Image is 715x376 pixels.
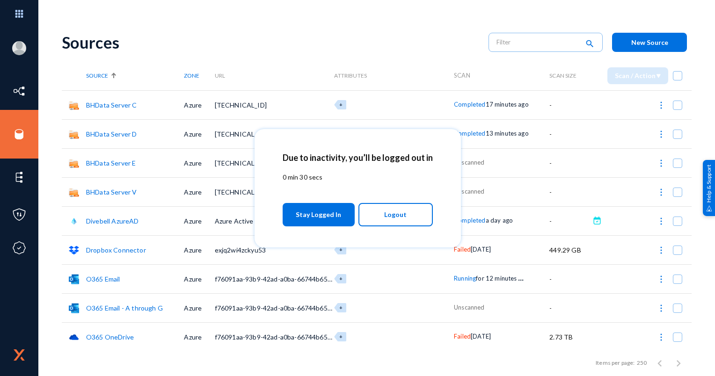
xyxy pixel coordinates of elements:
span: Logout [384,207,407,223]
h2: Due to inactivity, you’ll be logged out in [283,152,433,163]
button: Stay Logged In [283,203,355,226]
button: Logout [358,203,433,226]
p: 0 min 30 secs [283,172,433,182]
span: Stay Logged In [296,206,341,223]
